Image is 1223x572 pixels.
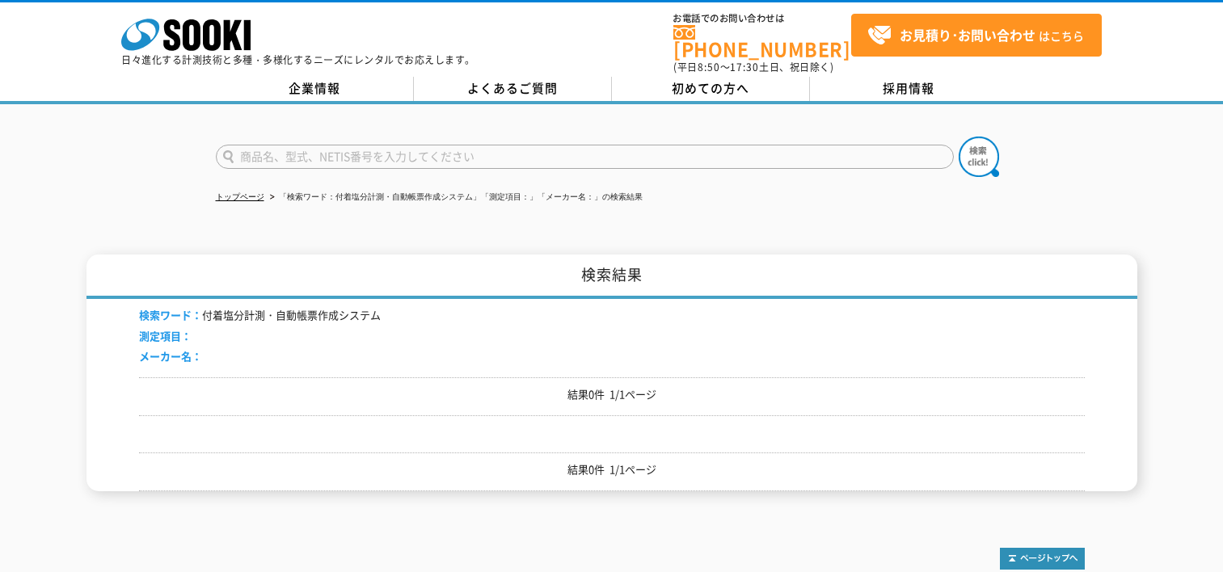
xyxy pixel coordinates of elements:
[86,254,1137,299] h1: 検索結果
[673,14,851,23] span: お電話でのお問い合わせは
[673,25,851,58] a: [PHONE_NUMBER]
[216,145,954,169] input: 商品名、型式、NETIS番号を入力してください
[730,60,759,74] span: 17:30
[867,23,1084,48] span: はこちら
[139,386,1085,403] p: 結果0件 1/1ページ
[1000,548,1085,570] img: トップページへ
[139,348,202,364] span: メーカー名：
[216,192,264,201] a: トップページ
[139,307,202,322] span: 検索ワード：
[900,25,1035,44] strong: お見積り･お問い合わせ
[267,189,643,206] li: 「検索ワード：付着塩分計測・自動帳票作成システム」「測定項目：」「メーカー名：」の検索結果
[139,307,381,324] li: 付着塩分計測・自動帳票作成システム
[698,60,720,74] span: 8:50
[851,14,1102,57] a: お見積り･お問い合わせはこちら
[139,461,1085,478] p: 結果0件 1/1ページ
[672,79,749,97] span: 初めての方へ
[216,77,414,101] a: 企業情報
[414,77,612,101] a: よくあるご質問
[810,77,1008,101] a: 採用情報
[139,328,192,343] span: 測定項目：
[673,60,833,74] span: (平日 ～ 土日、祝日除く)
[612,77,810,101] a: 初めての方へ
[121,55,475,65] p: 日々進化する計測技術と多種・多様化するニーズにレンタルでお応えします。
[959,137,999,177] img: btn_search.png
